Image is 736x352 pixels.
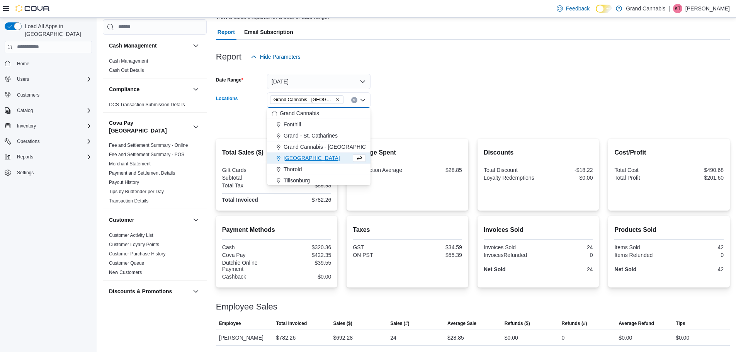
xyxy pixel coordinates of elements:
span: Operations [14,137,92,146]
button: Hide Parameters [248,49,304,65]
span: Tips by Budtender per Day [109,189,164,195]
h2: Payment Methods [222,225,331,235]
span: Tillsonburg [284,177,310,184]
span: Inventory [17,123,36,129]
div: $34.59 [409,244,462,250]
div: $28.85 [409,167,462,173]
button: Cova Pay [GEOGRAPHIC_DATA] [109,119,190,134]
button: Grand Cannabis - [GEOGRAPHIC_DATA] [267,141,371,153]
span: Sales (#) [390,320,409,326]
a: Feedback [554,1,593,16]
button: Discounts & Promotions [109,287,190,295]
a: Customers [14,90,42,100]
span: Hide Parameters [260,53,301,61]
strong: Net Sold [614,266,636,272]
div: 24 [390,333,396,342]
button: Settings [2,167,95,178]
div: Total Discount [484,167,537,173]
span: Refunds (#) [562,320,587,326]
button: Users [14,75,32,84]
span: Feedback [566,5,590,12]
button: Catalog [14,106,36,115]
span: [GEOGRAPHIC_DATA] [284,154,340,162]
h2: Average Spent [353,148,462,157]
h3: Customer [109,216,134,224]
span: Grand Cannabis - [GEOGRAPHIC_DATA] [284,143,384,151]
span: Reports [17,154,33,160]
div: Cash Management [103,56,207,78]
div: Total Cost [614,167,667,173]
a: Settings [14,168,37,177]
div: $0.00 [505,333,518,342]
span: Load All Apps in [GEOGRAPHIC_DATA] [22,22,92,38]
button: Customer [109,216,190,224]
div: ON PST [353,252,406,258]
div: Cashback [222,274,275,280]
div: Choose from the following options [267,108,371,186]
div: [PERSON_NAME] [216,330,273,345]
div: Subtotal [222,175,275,181]
button: Fonthill [267,119,371,130]
span: Email Subscription [244,24,293,40]
div: Loyalty Redemptions [484,175,537,181]
span: OCS Transaction Submission Details [109,102,185,108]
h3: Cash Management [109,42,157,49]
button: Cash Management [191,41,201,50]
div: $201.60 [671,175,724,181]
div: Invoices Sold [484,244,537,250]
a: Customer Loyalty Points [109,242,159,247]
span: Refunds ($) [505,320,530,326]
h2: Cost/Profit [614,148,724,157]
button: Clear input [351,97,357,103]
a: Merchant Statement [109,161,151,167]
span: Reports [14,152,92,162]
div: 0 [540,252,593,258]
div: Compliance [103,100,207,112]
h3: Employee Sales [216,302,277,311]
a: New Customers [109,270,142,275]
a: Customer Queue [109,260,144,266]
span: Tips [676,320,685,326]
button: Reports [2,151,95,162]
span: KT [675,4,680,13]
span: Catalog [17,107,33,114]
span: Fee and Settlement Summary - POS [109,151,184,158]
div: $0.00 [676,333,689,342]
div: Cash [222,244,275,250]
span: Home [14,59,92,68]
span: Customers [14,90,92,100]
button: Tillsonburg [267,175,371,186]
button: Close list of options [360,97,366,103]
span: Customer Loyalty Points [109,241,159,248]
span: Sales ($) [333,320,352,326]
div: Gift Cards [222,167,275,173]
h2: Taxes [353,225,462,235]
p: [PERSON_NAME] [685,4,730,13]
div: 0 [671,252,724,258]
label: Locations [216,95,238,102]
button: Inventory [14,121,39,131]
button: Cash Management [109,42,190,49]
button: Cova Pay [GEOGRAPHIC_DATA] [191,122,201,131]
div: $55.39 [409,252,462,258]
span: Customer Activity List [109,232,153,238]
a: Transaction Details [109,198,148,204]
button: Discounts & Promotions [191,287,201,296]
span: Settings [17,170,34,176]
h3: Discounts & Promotions [109,287,172,295]
span: Average Refund [619,320,654,326]
button: Reports [14,152,36,162]
div: Items Sold [614,244,667,250]
span: Fee and Settlement Summary - Online [109,142,188,148]
h2: Products Sold [614,225,724,235]
button: [DATE] [267,74,371,89]
strong: Total Invoiced [222,197,258,203]
div: $320.36 [278,244,331,250]
a: Cash Management [109,58,148,64]
span: Grand Cannabis [280,109,319,117]
span: Payment and Settlement Details [109,170,175,176]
